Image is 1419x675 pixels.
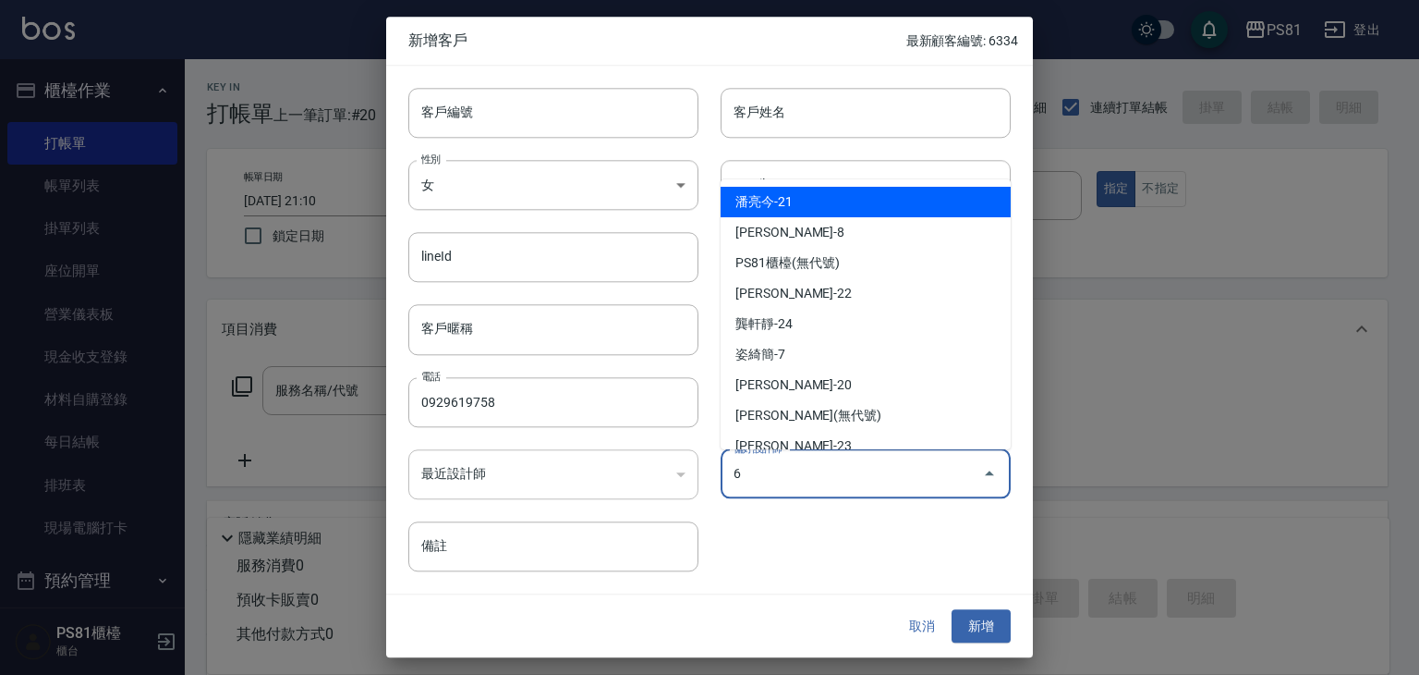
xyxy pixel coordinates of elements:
li: [PERSON_NAME]-20 [721,370,1011,400]
button: 新增 [952,609,1011,644]
li: 姿綺簡-7 [721,339,1011,370]
li: [PERSON_NAME]-22 [721,278,1011,309]
li: PS81櫃檯(無代號) [721,248,1011,278]
label: 偏好設計師 [734,441,782,455]
div: 女 [408,160,698,210]
li: [PERSON_NAME](無代號) [721,400,1011,431]
label: 電話 [421,369,441,383]
label: 性別 [421,152,441,166]
button: Close [975,460,1004,489]
span: 新增客戶 [408,31,906,50]
button: 取消 [892,609,952,644]
p: 最新顧客編號: 6334 [906,31,1018,51]
li: [PERSON_NAME]-8 [721,217,1011,248]
li: [PERSON_NAME]-23 [721,431,1011,461]
li: 龔軒靜-24 [721,309,1011,339]
li: 潘亮今-21 [721,187,1011,217]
